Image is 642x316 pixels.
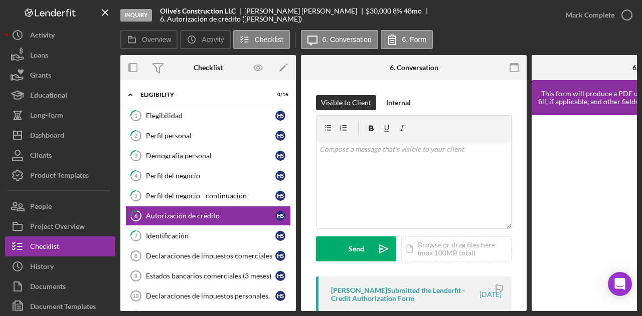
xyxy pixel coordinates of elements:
div: 0 / 16 [270,92,288,98]
label: Activity [202,36,224,44]
button: Documents [5,276,115,296]
a: 1ElegibilidadHS [125,106,291,126]
div: Visible to Client [321,95,371,110]
div: Clients [30,145,52,168]
tspan: 9 [134,273,137,279]
div: Long-Term [30,105,63,128]
div: 8 % [393,7,402,15]
b: Olive’s Construction LLC [160,7,236,15]
div: [PERSON_NAME] Submitted the Lenderfit - Credit Authorization Form [331,286,478,302]
a: 9Estados bancarios comerciales (3 meses)HS [125,266,291,286]
a: 6Autorización de créditoHS [125,206,291,226]
div: 6. Conversation [390,64,438,72]
div: Dashboard [30,125,64,148]
button: Dashboard [5,125,115,145]
label: Checklist [255,36,283,44]
tspan: 3 [134,152,137,159]
label: 6. Form [402,36,426,44]
tspan: 6 [134,212,138,219]
button: Activity [180,30,230,49]
button: Mark Complete [556,5,637,25]
tspan: 2 [134,132,137,139]
div: Estados bancarios comerciales (3 meses) [146,272,275,280]
time: 2025-09-30 16:52 [479,290,502,298]
div: H S [275,251,285,261]
div: Checklist [30,236,59,259]
a: 8Declaraciones de impuestos comercialesHS [125,246,291,266]
div: Demografía personal [146,152,275,160]
div: Declaraciones de impuestos personales. [146,292,275,300]
div: Perfil del negocio - continuación [146,192,275,200]
button: Loans [5,45,115,65]
a: 5Perfil del negocio - continuaciónHS [125,186,291,206]
button: 6. Form [381,30,433,49]
div: Mark Complete [566,5,614,25]
button: Internal [381,95,416,110]
div: H S [275,131,285,141]
button: 6. Conversation [301,30,378,49]
a: 3Demografía personalHS [125,146,291,166]
div: Product Templates [30,165,89,188]
div: Identificación [146,232,275,240]
button: Checklist [5,236,115,256]
div: H S [275,271,285,281]
button: Grants [5,65,115,85]
div: Autorización de crédito [146,212,275,220]
div: People [30,196,52,219]
a: 4Perfil del negocioHS [125,166,291,186]
tspan: 7 [134,232,138,239]
button: Activity [5,25,115,45]
button: Send [316,236,396,261]
label: Overview [142,36,171,44]
tspan: 1 [134,112,137,119]
div: History [30,256,54,279]
div: Elegibilidad [146,112,275,120]
tspan: 4 [134,172,138,179]
div: 6. Autorización de crédito ([PERSON_NAME]) [160,15,302,23]
div: H S [275,151,285,161]
div: H S [275,171,285,181]
div: Checklist [194,64,223,72]
div: H S [275,231,285,241]
button: Clients [5,145,115,165]
div: H S [275,291,285,301]
tspan: 10 [132,293,138,299]
div: Documents [30,276,66,299]
div: ELIGIBILITY [140,92,263,98]
button: Project Overview [5,216,115,236]
div: Educational [30,85,67,108]
div: H S [275,211,285,221]
div: Perfil del negocio [146,172,275,180]
div: Declaraciones de impuestos comerciales [146,252,275,260]
div: H S [275,191,285,201]
a: 2Perfil personalHS [125,126,291,146]
button: Checklist [233,30,290,49]
button: People [5,196,115,216]
a: Educational [5,85,115,105]
div: Send [349,236,364,261]
button: Visible to Client [316,95,376,110]
a: 7IdentificaciónHS [125,226,291,246]
button: Long-Term [5,105,115,125]
tspan: 5 [134,192,137,199]
div: H S [275,111,285,121]
tspan: 8 [134,253,137,259]
div: Internal [386,95,411,110]
span: $30,000 [366,7,391,15]
button: History [5,256,115,276]
div: Project Overview [30,216,85,239]
div: Perfil personal [146,132,275,140]
div: Activity [30,25,55,48]
button: Overview [120,30,178,49]
a: 10Declaraciones de impuestos personales.HS [125,286,291,306]
div: Grants [30,65,51,88]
